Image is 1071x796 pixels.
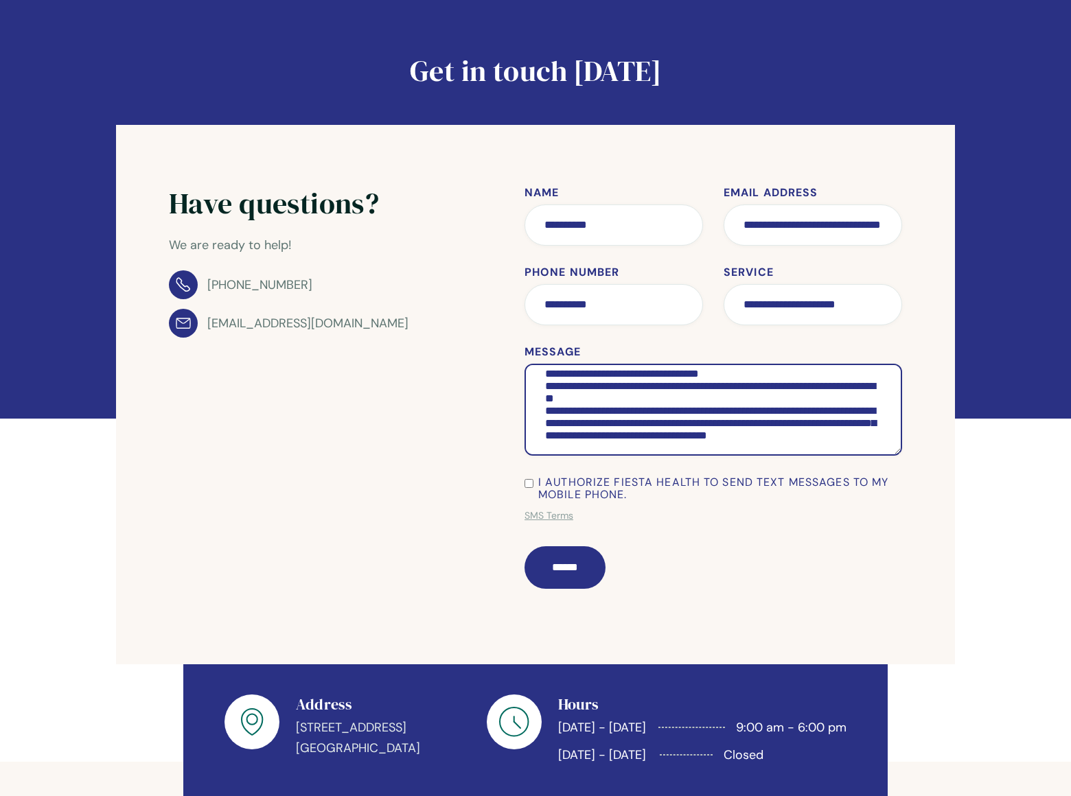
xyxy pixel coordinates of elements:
h2: Hours [558,694,847,714]
h2: Address [296,694,420,714]
div: Closed [724,745,763,765]
img: Phone Icon - Doctor Webflow Template [169,270,198,299]
img: Location Icon - Doctor Webflow Template [224,694,279,749]
span: I authorize Fiesta Health to send text messages to my mobile phone. [538,476,902,501]
label: Email Address [724,187,902,199]
form: Contact Form [525,187,902,589]
label: Message [525,346,902,358]
label: Service [724,266,902,279]
div: 9:00 am - 6:00 pm [736,717,847,738]
label: Name [525,187,703,199]
div: [PHONE_NUMBER] [207,274,312,295]
label: Phone Number [525,266,703,279]
p: We are ready to help! [169,235,408,255]
img: Email Icon - Doctor Webflow Template [169,309,198,338]
div: [DATE] - [DATE] [558,717,646,738]
input: I authorize Fiesta Health to send text messages to my mobile phone. [525,479,533,488]
div: [EMAIL_ADDRESS][DOMAIN_NAME] [207,313,408,333]
p: [STREET_ADDRESS] [GEOGRAPHIC_DATA] [296,717,420,758]
h2: Have questions? [169,187,408,220]
img: Clock Icon - Doctor Webflow Template [487,694,542,749]
a: SMS Terms [525,505,573,526]
h1: Get in touch [DATE] [116,56,955,86]
a: [EMAIL_ADDRESS][DOMAIN_NAME] [169,309,408,338]
div: [DATE] - [DATE] [558,745,646,765]
a: [PHONE_NUMBER] [169,270,312,299]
